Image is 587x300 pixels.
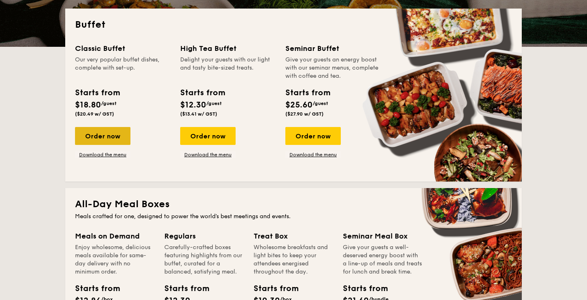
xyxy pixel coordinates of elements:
div: Order now [180,127,236,145]
a: Download the menu [180,151,236,158]
span: ($13.41 w/ GST) [180,111,217,117]
span: $25.60 [285,100,313,110]
span: ($20.49 w/ GST) [75,111,114,117]
div: Delight your guests with our light and tasty bite-sized treats. [180,56,276,80]
div: Regulars [164,230,244,242]
div: Wholesome breakfasts and light bites to keep your attendees energised throughout the day. [254,243,333,276]
div: Starts from [75,87,119,99]
div: Meals on Demand [75,230,154,242]
div: Order now [75,127,130,145]
span: $18.80 [75,100,101,110]
div: Order now [285,127,341,145]
div: Seminar Meal Box [343,230,422,242]
div: Starts from [75,282,112,295]
a: Download the menu [75,151,130,158]
span: $12.30 [180,100,206,110]
div: Enjoy wholesome, delicious meals available for same-day delivery with no minimum order. [75,243,154,276]
div: Starts from [343,282,380,295]
span: /guest [101,101,117,106]
div: Our very popular buffet dishes, complete with set-up. [75,56,170,80]
div: Seminar Buffet [285,43,381,54]
h2: Buffet [75,18,512,31]
span: /guest [313,101,328,106]
div: Starts from [180,87,225,99]
div: Classic Buffet [75,43,170,54]
h2: All-Day Meal Boxes [75,198,512,211]
div: Starts from [254,282,290,295]
div: Treat Box [254,230,333,242]
span: ($27.90 w/ GST) [285,111,324,117]
div: Starts from [285,87,330,99]
a: Download the menu [285,151,341,158]
div: Starts from [164,282,201,295]
div: High Tea Buffet [180,43,276,54]
div: Carefully-crafted boxes featuring highlights from our buffet, curated for a balanced, satisfying ... [164,243,244,276]
span: /guest [206,101,222,106]
div: Meals crafted for one, designed to power the world's best meetings and events. [75,212,512,221]
div: Give your guests an energy boost with our seminar menus, complete with coffee and tea. [285,56,381,80]
div: Give your guests a well-deserved energy boost with a line-up of meals and treats for lunch and br... [343,243,422,276]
